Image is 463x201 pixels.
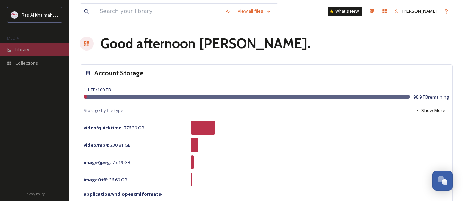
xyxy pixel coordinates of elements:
span: 230.81 GB [84,142,131,148]
span: 98.9 TB remaining [413,94,449,100]
span: [PERSON_NAME] [402,8,437,14]
a: [PERSON_NAME] [391,4,440,18]
span: Storage by file type [84,107,123,114]
strong: video/quicktime : [84,125,123,131]
a: View all files [234,4,275,18]
span: 36.69 GB [84,176,127,183]
h1: Good afternoon [PERSON_NAME] . [101,33,310,54]
a: Privacy Policy [25,189,45,198]
span: Collections [15,60,38,66]
span: Library [15,46,29,53]
span: 776.39 GB [84,125,144,131]
span: 75.19 GB [84,159,130,165]
img: Logo_RAKTDA_RGB-01.png [11,11,18,18]
span: MEDIA [7,36,19,41]
span: Ras Al Khaimah Tourism Development Authority [22,11,120,18]
input: Search your library [96,4,222,19]
span: 1.1 TB / 100 TB [84,86,111,93]
strong: image/tiff : [84,176,108,183]
strong: video/mp4 : [84,142,109,148]
a: What's New [328,7,362,16]
button: Show More [412,104,449,117]
span: Privacy Policy [25,192,45,196]
button: Open Chat [432,171,453,191]
strong: image/jpeg : [84,159,111,165]
h3: Account Storage [94,68,144,78]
